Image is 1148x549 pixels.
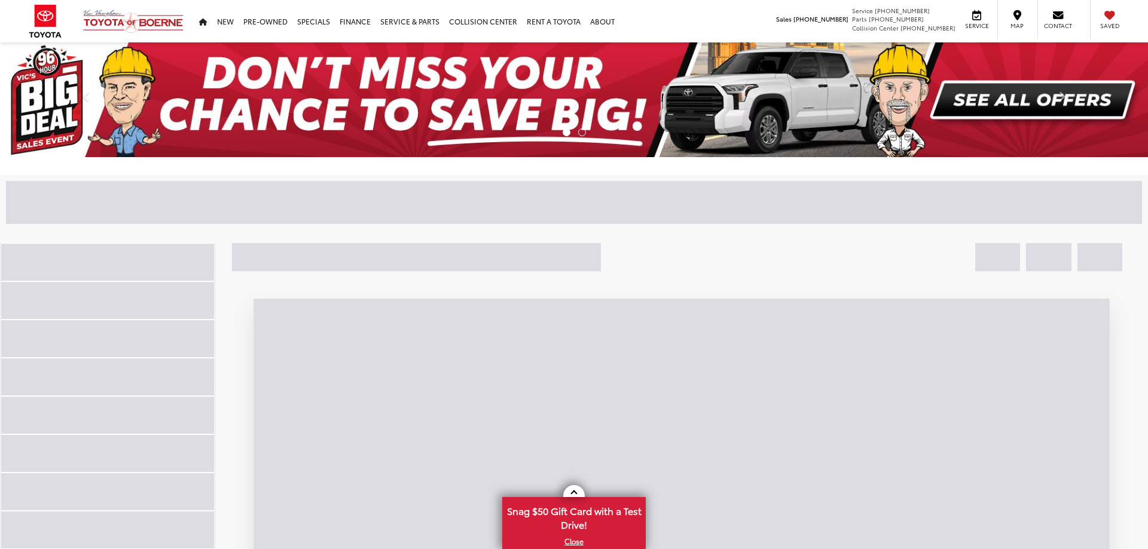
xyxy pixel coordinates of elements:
[875,6,930,15] span: [PHONE_NUMBER]
[1044,22,1072,30] span: Contact
[1004,22,1030,30] span: Map
[900,23,955,32] span: [PHONE_NUMBER]
[83,9,184,33] img: Vic Vaughan Toyota of Boerne
[503,498,645,535] span: Snag $50 Gift Card with a Test Drive!
[852,23,899,32] span: Collision Center
[852,14,867,23] span: Parts
[793,14,848,23] span: [PHONE_NUMBER]
[869,14,924,23] span: [PHONE_NUMBER]
[1097,22,1123,30] span: Saved
[776,14,792,23] span: Sales
[852,6,873,15] span: Service
[963,22,990,30] span: Service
